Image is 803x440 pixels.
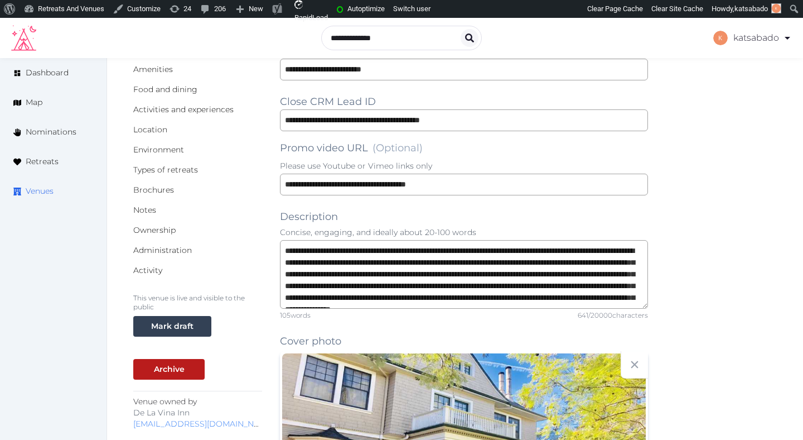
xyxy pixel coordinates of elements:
a: Administration [133,245,192,255]
a: Types of retreats [133,165,198,175]
p: Please use Youtube or Vimeo links only [280,160,648,171]
a: Environment [133,145,184,155]
div: Mark draft [151,321,194,332]
span: Clear Site Cache [651,4,703,13]
div: Archive [154,364,185,375]
a: Activities and experiences [133,104,234,114]
span: Retreats [26,156,59,168]
button: Archive [133,359,205,380]
a: Amenities [133,64,173,74]
label: Cover photo [280,333,341,349]
a: Brochures [133,185,174,195]
a: katsabado [713,22,792,54]
label: Description [280,209,338,224]
span: Venues [26,185,54,197]
a: Location [133,125,167,135]
p: Venue owned by [133,396,262,429]
a: [EMAIL_ADDRESS][DOMAIN_NAME] [133,419,274,429]
span: Clear Page Cache [587,4,643,13]
a: Activity [133,265,162,275]
p: Concise, engaging, and ideally about 20-100 words [280,227,648,238]
span: Map [26,97,42,108]
label: Close CRM Lead ID [280,94,376,109]
div: 641 / 20000 characters [578,311,648,320]
div: 105 words [280,311,311,320]
a: Notes [133,205,156,215]
span: katsabado [734,4,768,13]
a: Food and dining [133,84,197,94]
button: Mark draft [133,316,211,337]
span: Dashboard [26,67,69,79]
span: De La Vina Inn [133,408,190,418]
span: (Optional) [373,142,423,154]
label: Promo video URL [280,140,423,156]
span: Nominations [26,126,76,138]
p: This venue is live and visible to the public [133,294,262,312]
a: Ownership [133,225,176,235]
